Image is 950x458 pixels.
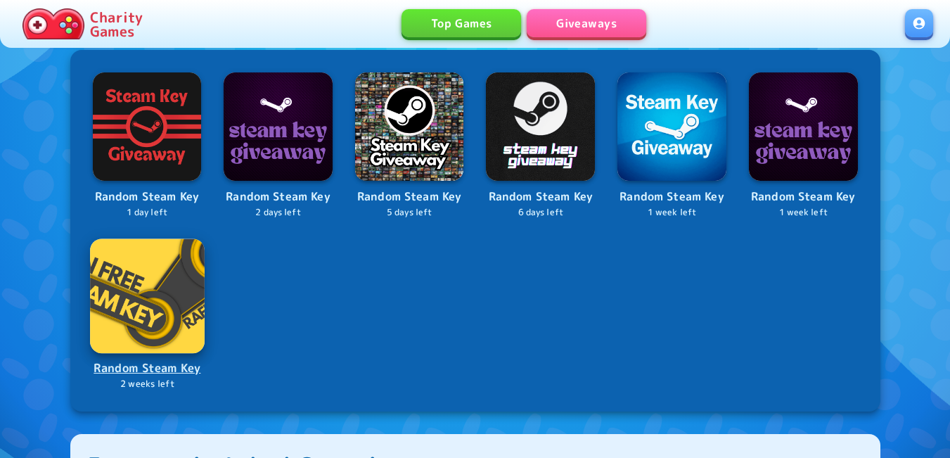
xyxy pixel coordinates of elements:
img: Logo [617,72,726,182]
a: LogoRandom Steam Key2 weeks left [91,240,203,390]
p: Random Steam Key [224,188,333,206]
a: LogoRandom Steam Key5 days left [355,72,464,220]
img: Logo [749,72,858,182]
p: 1 week left [749,206,858,220]
a: Top Games [402,9,521,37]
p: 1 day left [93,206,202,220]
p: 2 weeks left [91,378,203,391]
a: LogoRandom Steam Key1 week left [749,72,858,220]
p: Random Steam Key [486,188,595,206]
p: Random Steam Key [355,188,464,206]
a: LogoRandom Steam Key1 day left [93,72,202,220]
p: Random Steam Key [749,188,858,206]
img: Logo [90,238,204,352]
a: Giveaways [527,9,646,37]
a: LogoRandom Steam Key1 week left [617,72,726,220]
a: LogoRandom Steam Key6 days left [486,72,595,220]
p: Random Steam Key [91,359,203,378]
p: 2 days left [224,206,333,220]
p: 6 days left [486,206,595,220]
img: Logo [355,72,464,182]
a: Charity Games [17,6,148,42]
img: Logo [93,72,202,182]
p: 1 week left [617,206,726,220]
p: 5 days left [355,206,464,220]
img: Logo [486,72,595,182]
p: Random Steam Key [93,188,202,206]
a: LogoRandom Steam Key2 days left [224,72,333,220]
img: Charity.Games [23,8,84,39]
p: Charity Games [90,10,143,38]
img: Logo [224,72,333,182]
p: Random Steam Key [617,188,726,206]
